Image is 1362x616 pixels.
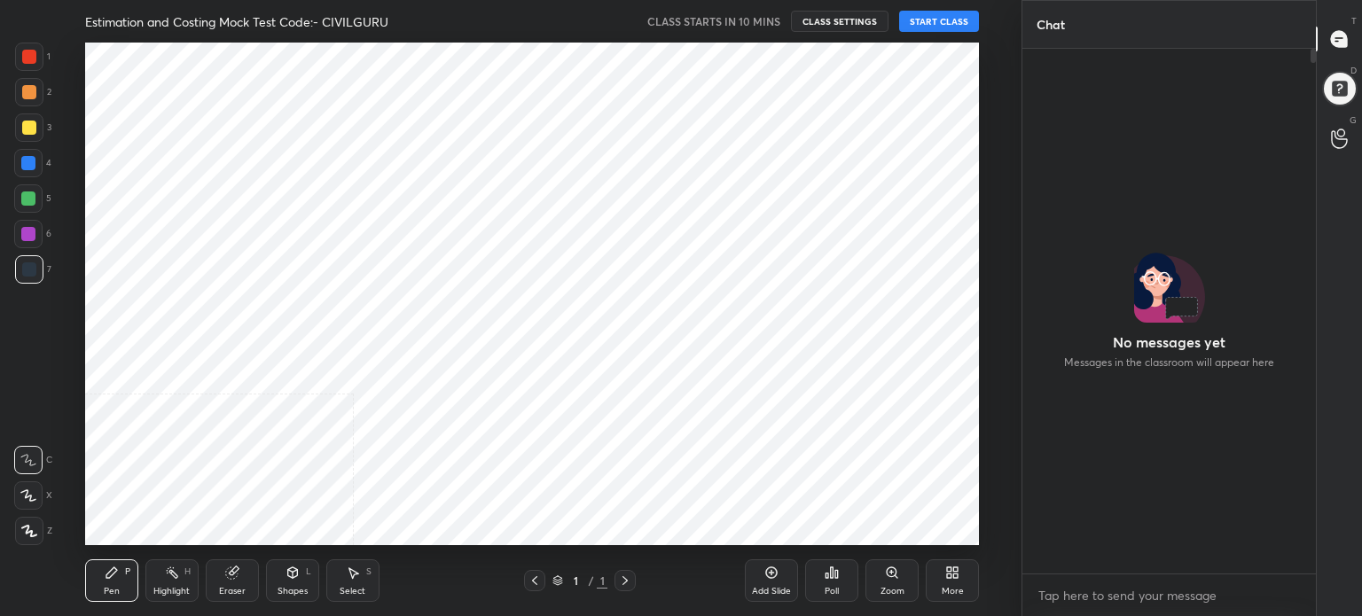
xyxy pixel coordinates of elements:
[597,573,607,589] div: 1
[306,567,311,576] div: L
[14,149,51,177] div: 4
[752,587,791,596] div: Add Slide
[153,587,190,596] div: Highlight
[15,43,51,71] div: 1
[219,587,246,596] div: Eraser
[588,575,593,586] div: /
[15,517,52,545] div: Z
[125,567,130,576] div: P
[899,11,979,32] button: START CLASS
[15,255,51,284] div: 7
[184,567,191,576] div: H
[647,13,780,29] h5: CLASS STARTS IN 10 MINS
[85,13,388,30] h4: Estimation and Costing Mock Test Code:- CIVILGURU
[14,220,51,248] div: 6
[278,587,308,596] div: Shapes
[1351,14,1357,27] p: T
[15,78,51,106] div: 2
[14,184,51,213] div: 5
[1022,1,1079,48] p: Chat
[567,575,584,586] div: 1
[366,567,372,576] div: S
[15,113,51,142] div: 3
[825,587,839,596] div: Poll
[881,587,904,596] div: Zoom
[104,587,120,596] div: Pen
[14,481,52,510] div: X
[14,446,52,474] div: C
[1350,64,1357,77] p: D
[340,587,365,596] div: Select
[791,11,888,32] button: CLASS SETTINGS
[1350,113,1357,127] p: G
[942,587,964,596] div: More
